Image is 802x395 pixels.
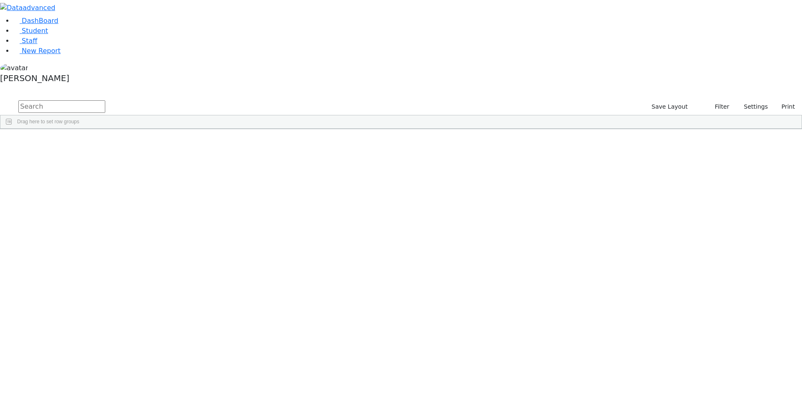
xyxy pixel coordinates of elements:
a: DashBoard [13,17,58,25]
button: Settings [733,100,772,113]
a: New Report [13,47,61,55]
span: New Report [22,47,61,55]
input: Search [18,100,105,113]
button: Filter [704,100,733,113]
a: Student [13,27,48,35]
button: Save Layout [648,100,691,113]
span: Staff [22,37,37,45]
button: Print [772,100,799,113]
span: Drag here to set row groups [17,119,79,125]
span: DashBoard [22,17,58,25]
span: Student [22,27,48,35]
a: Staff [13,37,37,45]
